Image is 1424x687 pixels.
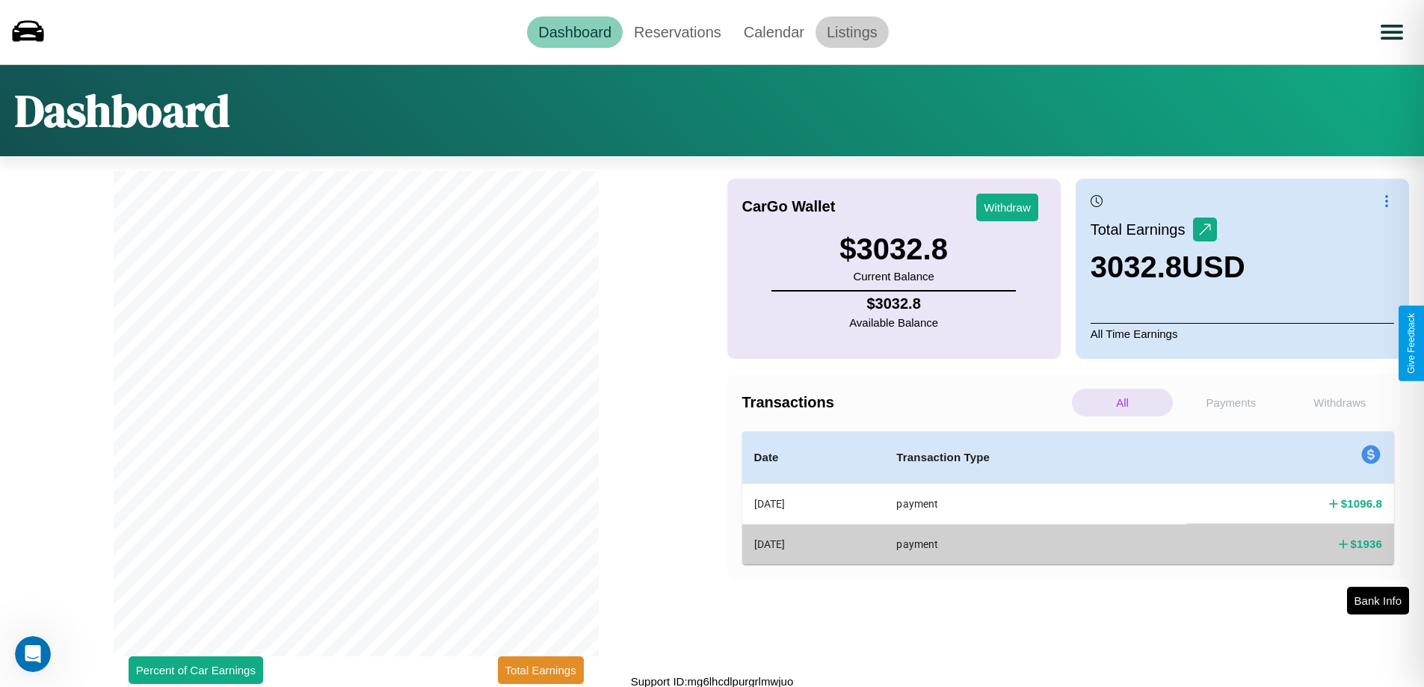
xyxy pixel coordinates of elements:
[1289,389,1390,416] p: Withdraws
[839,232,948,266] h3: $ 3032.8
[1347,587,1409,614] button: Bank Info
[884,484,1187,525] th: payment
[129,656,263,684] button: Percent of Car Earnings
[896,449,1175,466] h4: Transaction Type
[976,194,1038,221] button: Withdraw
[1180,389,1281,416] p: Payments
[742,524,885,564] th: [DATE]
[816,16,889,48] a: Listings
[1091,323,1394,344] p: All Time Earnings
[849,312,938,333] p: Available Balance
[884,524,1187,564] th: payment
[1072,389,1173,416] p: All
[754,449,873,466] h4: Date
[742,198,836,215] h4: CarGo Wallet
[1091,250,1245,284] h3: 3032.8 USD
[1091,216,1193,243] p: Total Earnings
[742,394,1068,411] h4: Transactions
[527,16,623,48] a: Dashboard
[1341,496,1382,511] h4: $ 1096.8
[849,295,938,312] h4: $ 3032.8
[15,636,51,672] iframe: Intercom live chat
[623,16,733,48] a: Reservations
[1406,313,1417,374] div: Give Feedback
[733,16,816,48] a: Calendar
[839,266,948,286] p: Current Balance
[1351,536,1382,552] h4: $ 1936
[498,656,584,684] button: Total Earnings
[15,80,229,141] h1: Dashboard
[742,484,885,525] th: [DATE]
[742,431,1395,564] table: simple table
[1371,11,1413,53] button: Open menu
